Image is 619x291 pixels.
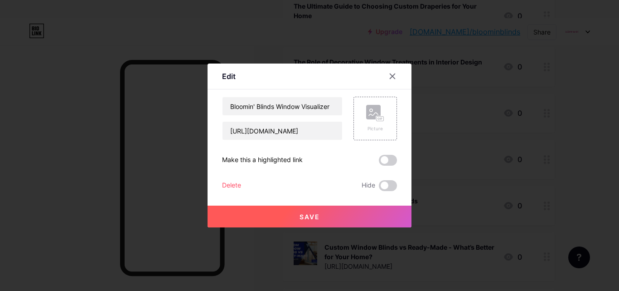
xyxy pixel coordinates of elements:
[366,125,384,132] div: Picture
[362,180,375,191] span: Hide
[300,213,320,221] span: Save
[222,180,241,191] div: Delete
[222,97,342,115] input: Title
[222,71,236,82] div: Edit
[222,155,303,166] div: Make this a highlighted link
[222,122,342,140] input: URL
[208,206,411,227] button: Save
